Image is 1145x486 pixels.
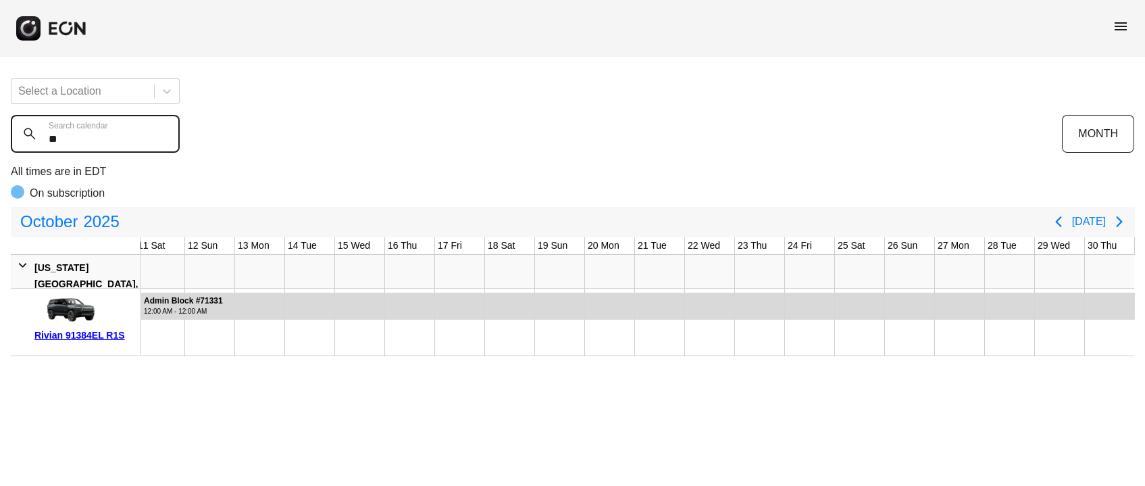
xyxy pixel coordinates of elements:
span: 2025 [80,208,122,235]
div: 16 Thu [385,237,419,254]
div: 15 Wed [335,237,373,254]
button: MONTH [1062,115,1134,153]
div: 24 Fri [785,237,815,254]
div: Rivian 91384EL R1S [34,327,135,343]
div: 28 Tue [985,237,1019,254]
div: 25 Sat [835,237,867,254]
div: 20 Mon [585,237,622,254]
div: 11 Sat [135,237,168,254]
div: 27 Mon [935,237,972,254]
div: 22 Wed [685,237,723,254]
div: 17 Fri [435,237,465,254]
div: Admin Block #71331 [144,296,223,306]
div: 12:00 AM - 12:00 AM [144,306,223,316]
img: car [34,293,102,327]
span: October [18,208,80,235]
div: 23 Thu [735,237,769,254]
div: [US_STATE][GEOGRAPHIC_DATA], [GEOGRAPHIC_DATA] [34,260,138,308]
p: All times are in EDT [11,164,1134,180]
div: 14 Tue [285,237,320,254]
div: 29 Wed [1035,237,1073,254]
button: Previous page [1045,208,1072,235]
div: 30 Thu [1085,237,1119,254]
p: On subscription [30,185,105,201]
label: Search calendar [49,120,107,131]
div: 26 Sun [885,237,920,254]
button: Next page [1106,208,1133,235]
button: October2025 [12,208,128,235]
div: 19 Sun [535,237,570,254]
div: 12 Sun [185,237,220,254]
div: 21 Tue [635,237,669,254]
span: menu [1113,18,1129,34]
div: 18 Sat [485,237,517,254]
div: 13 Mon [235,237,272,254]
button: [DATE] [1072,210,1106,234]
